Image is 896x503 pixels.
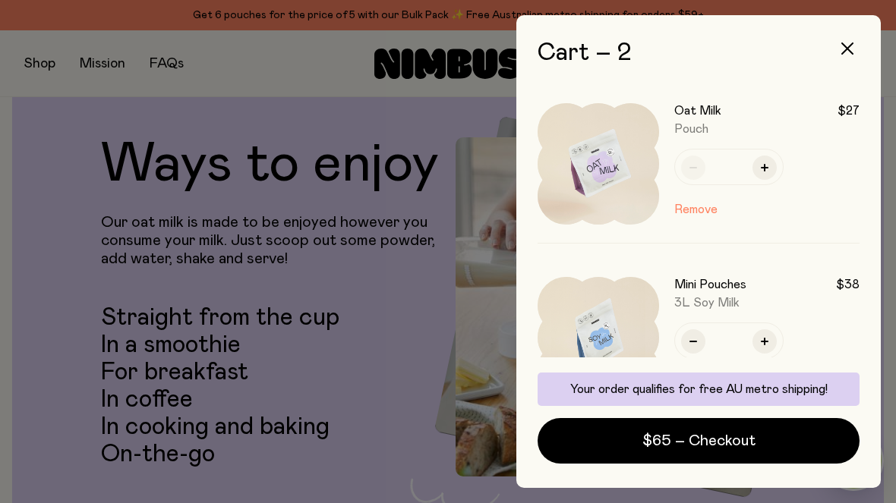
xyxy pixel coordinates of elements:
span: $38 [836,277,860,292]
button: Remove [674,200,718,218]
button: $65 – Checkout [538,418,860,464]
span: 3L Soy Milk [674,297,740,309]
span: Pouch [674,123,708,135]
h3: Oat Milk [674,103,721,118]
h3: Mini Pouches [674,277,746,292]
p: Your order qualifies for free AU metro shipping! [547,382,850,397]
span: $27 [838,103,860,118]
h2: Cart – 2 [538,39,860,67]
span: $65 – Checkout [642,430,756,451]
